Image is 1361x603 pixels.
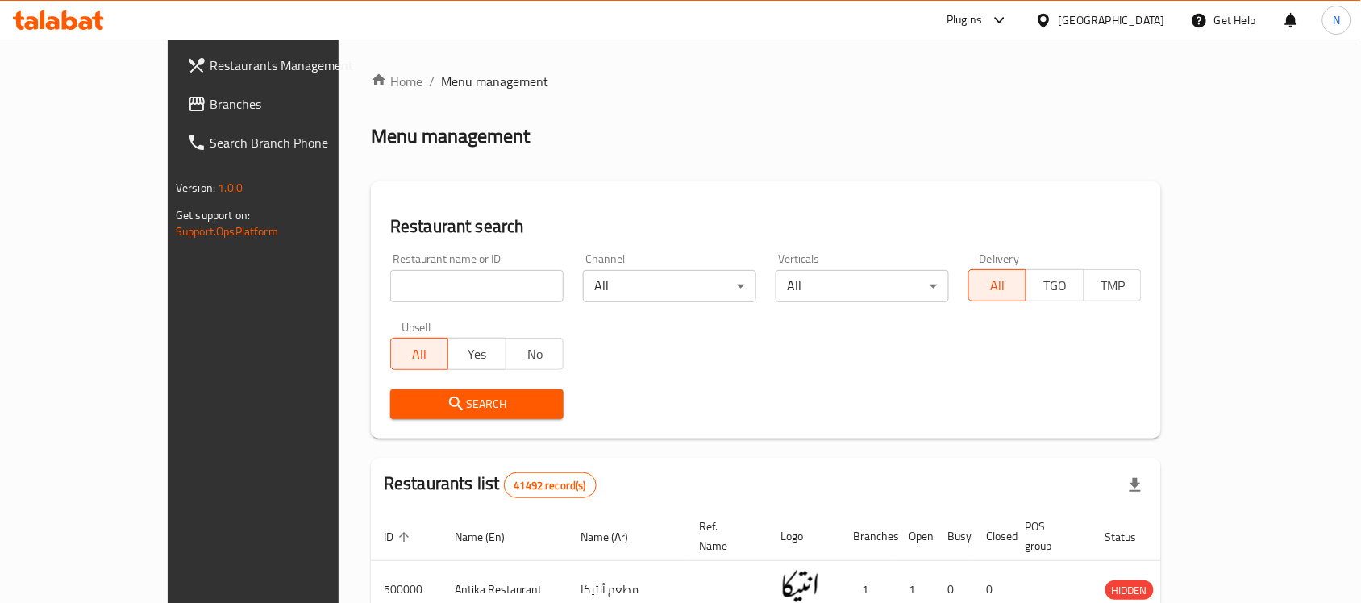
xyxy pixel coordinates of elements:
div: All [776,270,949,302]
span: Name (Ar) [581,527,649,547]
div: Export file [1116,466,1155,505]
th: Open [897,512,935,561]
a: Home [371,72,422,91]
span: Restaurants Management [210,56,382,75]
nav: breadcrumb [371,72,1161,91]
a: Restaurants Management [174,46,395,85]
span: 41492 record(s) [505,478,596,493]
label: Upsell [402,322,431,333]
h2: Menu management [371,123,530,149]
span: Version: [176,177,215,198]
span: Menu management [441,72,548,91]
span: All [397,343,442,366]
input: Search for restaurant name or ID.. [390,270,564,302]
th: Logo [768,512,840,561]
a: Search Branch Phone [174,123,395,162]
span: ID [384,527,414,547]
span: POS group [1026,517,1073,555]
div: All [583,270,756,302]
a: Support.OpsPlatform [176,221,278,242]
span: TMP [1091,274,1135,297]
span: All [976,274,1020,297]
div: Total records count [504,472,597,498]
span: Ref. Name [699,517,748,555]
button: Search [390,389,564,419]
button: All [968,269,1026,301]
span: N [1333,11,1340,29]
a: Branches [174,85,395,123]
div: [GEOGRAPHIC_DATA] [1059,11,1165,29]
th: Branches [840,512,897,561]
button: Yes [447,338,506,370]
span: No [513,343,557,366]
span: 1.0.0 [218,177,243,198]
button: TMP [1084,269,1142,301]
button: TGO [1026,269,1084,301]
div: Plugins [947,10,982,30]
span: Search Branch Phone [210,133,382,152]
th: Closed [974,512,1013,561]
h2: Restaurants list [384,472,597,498]
span: HIDDEN [1105,581,1154,600]
span: Yes [455,343,499,366]
span: TGO [1033,274,1077,297]
label: Delivery [980,253,1020,264]
button: No [506,338,564,370]
span: Name (En) [455,527,526,547]
span: Status [1105,527,1158,547]
li: / [429,72,435,91]
th: Busy [935,512,974,561]
button: All [390,338,448,370]
span: Branches [210,94,382,114]
h2: Restaurant search [390,214,1142,239]
span: Get support on: [176,205,250,226]
span: Search [403,394,551,414]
